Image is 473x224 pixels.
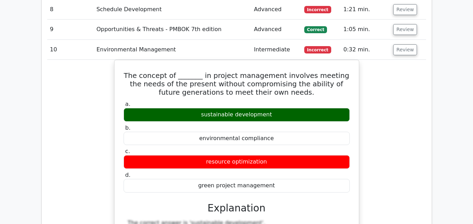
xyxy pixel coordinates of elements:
[393,4,417,15] button: Review
[341,20,391,39] td: 1:05 min.
[93,40,251,60] td: Environmental Management
[123,71,350,96] h5: The concept of _______ in project management involves meeting the needs of the present without co...
[125,101,131,107] span: a.
[393,24,417,35] button: Review
[341,40,391,60] td: 0:32 min.
[393,44,417,55] button: Review
[124,108,350,122] div: sustainable development
[251,20,301,39] td: Advanced
[125,148,130,154] span: c.
[47,40,94,60] td: 10
[128,202,346,214] h3: Explanation
[124,179,350,193] div: green project management
[47,20,94,39] td: 9
[125,172,131,178] span: d.
[124,132,350,145] div: environmental compliance
[251,40,301,60] td: Intermediate
[304,26,327,33] span: Correct
[304,46,331,53] span: Incorrect
[304,6,331,13] span: Incorrect
[93,20,251,39] td: Opportunities & Threats - PMBOK 7th edition
[124,155,350,169] div: resource optimization
[125,124,131,131] span: b.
